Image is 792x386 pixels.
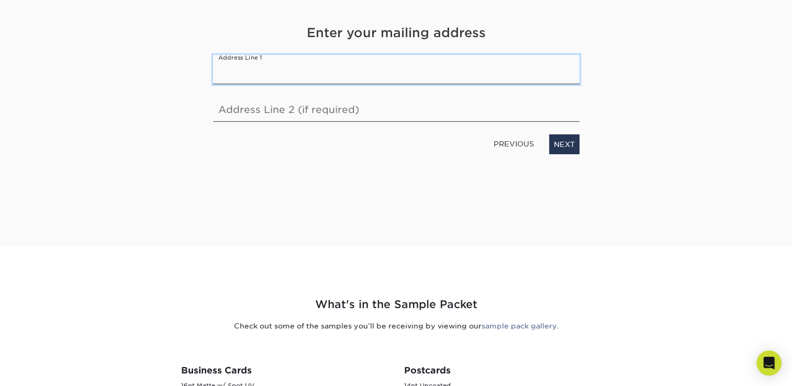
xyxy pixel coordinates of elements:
h2: What's in the Sample Packet [90,297,702,313]
h4: Enter your mailing address [213,24,579,42]
h3: Business Cards [181,365,388,376]
a: PREVIOUS [489,135,538,152]
a: NEXT [549,134,579,154]
p: Check out some of the samples you’ll be receiving by viewing our . [90,321,702,331]
div: Open Intercom Messenger [756,350,782,376]
h3: Postcards [404,365,611,376]
iframe: Google Customer Reviews [3,354,89,382]
a: sample pack gallery [482,322,556,330]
